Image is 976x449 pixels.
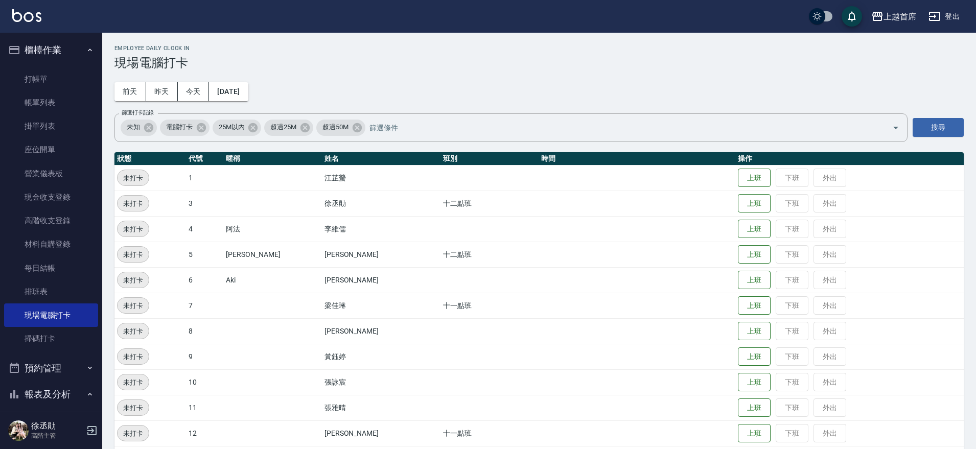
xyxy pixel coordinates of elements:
[738,220,771,239] button: 上班
[884,10,916,23] div: 上越首席
[223,152,322,166] th: 暱稱
[223,216,322,242] td: 阿法
[4,381,98,408] button: 報表及分析
[888,120,904,136] button: Open
[178,82,210,101] button: 今天
[264,122,303,132] span: 超過25M
[118,428,149,439] span: 未打卡
[4,355,98,382] button: 預約管理
[223,267,322,293] td: Aki
[4,412,98,435] a: 報表目錄
[738,322,771,341] button: 上班
[160,120,210,136] div: 電腦打卡
[4,303,98,327] a: 現場電腦打卡
[4,138,98,161] a: 座位開單
[440,420,539,446] td: 十一點班
[186,318,223,344] td: 8
[114,45,964,52] h2: Employee Daily Clock In
[322,191,440,216] td: 徐丞勛
[213,120,262,136] div: 25M以內
[738,194,771,213] button: 上班
[322,293,440,318] td: 梁佳琳
[867,6,920,27] button: 上越首席
[322,395,440,420] td: 張雅晴
[4,209,98,232] a: 高階收支登錄
[738,424,771,443] button: 上班
[440,293,539,318] td: 十一點班
[322,165,440,191] td: 江芷螢
[735,152,964,166] th: 操作
[322,267,440,293] td: [PERSON_NAME]
[322,242,440,267] td: [PERSON_NAME]
[4,37,98,63] button: 櫃檯作業
[114,56,964,70] h3: 現場電腦打卡
[12,9,41,22] img: Logo
[213,122,251,132] span: 25M以內
[322,152,440,166] th: 姓名
[118,173,149,183] span: 未打卡
[114,152,186,166] th: 狀態
[4,162,98,185] a: 營業儀表板
[440,152,539,166] th: 班別
[4,114,98,138] a: 掛單列表
[738,373,771,392] button: 上班
[186,191,223,216] td: 3
[209,82,248,101] button: [DATE]
[4,256,98,280] a: 每日結帳
[264,120,313,136] div: 超過25M
[322,318,440,344] td: [PERSON_NAME]
[4,185,98,209] a: 現金收支登錄
[186,267,223,293] td: 6
[738,271,771,290] button: 上班
[322,344,440,369] td: 黃鈺婷
[118,326,149,337] span: 未打卡
[186,369,223,395] td: 10
[186,165,223,191] td: 1
[114,82,146,101] button: 前天
[118,377,149,388] span: 未打卡
[738,296,771,315] button: 上班
[440,242,539,267] td: 十二點班
[223,242,322,267] td: [PERSON_NAME]
[367,119,874,136] input: 篩選條件
[738,169,771,187] button: 上班
[186,344,223,369] td: 9
[118,300,149,311] span: 未打卡
[738,398,771,417] button: 上班
[4,232,98,256] a: 材料自購登錄
[186,152,223,166] th: 代號
[118,249,149,260] span: 未打卡
[738,245,771,264] button: 上班
[186,420,223,446] td: 12
[121,122,146,132] span: 未知
[913,118,964,137] button: 搜尋
[122,109,154,116] label: 篩選打卡記錄
[4,91,98,114] a: 帳單列表
[842,6,862,27] button: save
[316,120,365,136] div: 超過50M
[121,120,157,136] div: 未知
[539,152,735,166] th: 時間
[118,351,149,362] span: 未打卡
[31,421,83,431] h5: 徐丞勛
[4,280,98,303] a: 排班表
[31,431,83,440] p: 高階主管
[118,403,149,413] span: 未打卡
[738,347,771,366] button: 上班
[146,82,178,101] button: 昨天
[186,216,223,242] td: 4
[316,122,355,132] span: 超過50M
[186,242,223,267] td: 5
[4,67,98,91] a: 打帳單
[8,420,29,441] img: Person
[322,420,440,446] td: [PERSON_NAME]
[118,224,149,234] span: 未打卡
[4,327,98,350] a: 掃碼打卡
[118,275,149,286] span: 未打卡
[322,369,440,395] td: 張詠宸
[118,198,149,209] span: 未打卡
[440,191,539,216] td: 十二點班
[186,395,223,420] td: 11
[186,293,223,318] td: 7
[322,216,440,242] td: 李維儒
